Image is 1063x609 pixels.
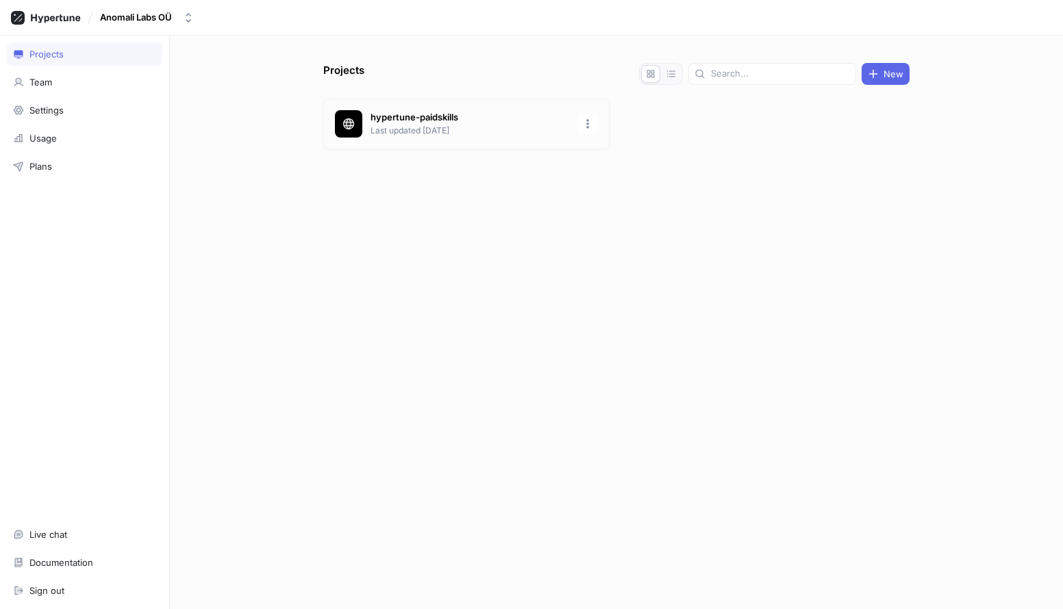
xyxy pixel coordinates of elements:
p: Projects [323,63,364,85]
div: Anomali Labs OÜ [100,12,172,23]
span: New [884,70,903,78]
div: Documentation [29,557,93,568]
div: Sign out [29,585,64,596]
p: hypertune-paidskills [371,111,569,125]
a: Team [7,70,162,94]
p: Last updated [DATE] [371,125,569,137]
div: Usage [29,133,57,144]
div: Projects [29,49,64,60]
div: Settings [29,105,64,116]
div: Plans [29,161,52,172]
div: Live chat [29,529,67,540]
a: Documentation [7,551,162,574]
div: Team [29,77,52,88]
a: Settings [7,99,162,122]
input: Search... [711,67,850,81]
a: Plans [7,155,162,178]
button: Anomali Labs OÜ [95,6,199,29]
button: New [862,63,910,85]
a: Projects [7,42,162,66]
a: Usage [7,127,162,150]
